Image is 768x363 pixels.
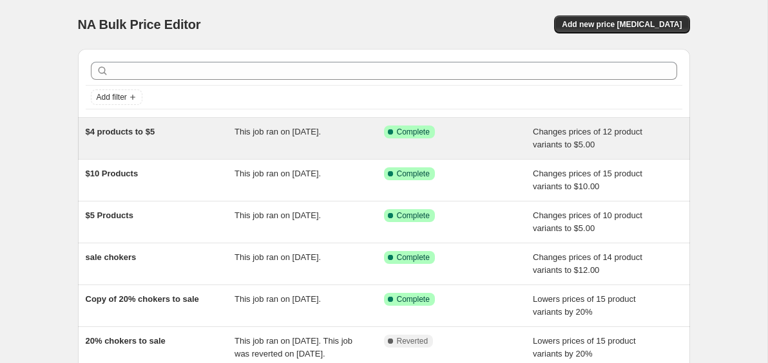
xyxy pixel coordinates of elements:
span: Changes prices of 15 product variants to $10.00 [533,169,642,191]
span: Changes prices of 14 product variants to $12.00 [533,252,642,275]
span: NA Bulk Price Editor [78,17,201,32]
span: $10 Products [86,169,139,178]
span: This job ran on [DATE]. This job was reverted on [DATE]. [235,336,352,358]
span: Complete [397,210,430,221]
span: sale chokers [86,252,137,262]
span: Changes prices of 10 product variants to $5.00 [533,210,642,233]
span: Lowers prices of 15 product variants by 20% [533,294,636,317]
span: This job ran on [DATE]. [235,210,321,220]
span: Complete [397,294,430,304]
span: $5 Products [86,210,133,220]
span: This job ran on [DATE]. [235,127,321,136]
span: Reverted [397,336,428,346]
span: $4 products to $5 [86,127,155,136]
span: Complete [397,169,430,179]
span: This job ran on [DATE]. [235,294,321,304]
button: Add filter [91,89,142,105]
span: Changes prices of 12 product variants to $5.00 [533,127,642,149]
button: Add new price [MEDICAL_DATA] [554,15,689,33]
span: Copy of 20% chokers to sale [86,294,199,304]
span: This job ran on [DATE]. [235,252,321,262]
span: Complete [397,127,430,137]
span: This job ran on [DATE]. [235,169,321,178]
span: 20% chokers to sale [86,336,166,346]
span: Add new price [MEDICAL_DATA] [562,19,682,30]
span: Complete [397,252,430,263]
span: Add filter [97,92,127,102]
span: Lowers prices of 15 product variants by 20% [533,336,636,358]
